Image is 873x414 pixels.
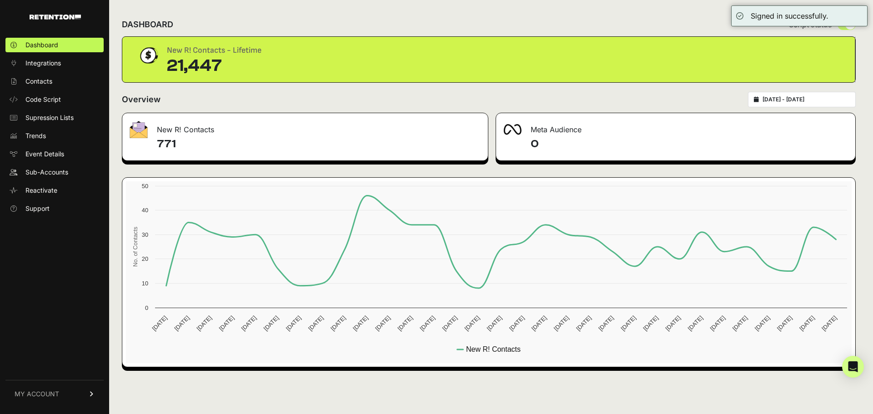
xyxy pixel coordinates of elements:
a: MY ACCOUNT [5,380,104,408]
text: [DATE] [329,314,347,332]
text: [DATE] [820,314,838,332]
span: Code Script [25,95,61,104]
span: Reactivate [25,186,57,195]
text: [DATE] [240,314,258,332]
img: dollar-coin-05c43ed7efb7bc0c12610022525b4bbbb207c7efeef5aecc26f025e68dcafac9.png [137,44,160,67]
div: Meta Audience [496,113,855,140]
span: Trends [25,131,46,140]
text: [DATE] [262,314,280,332]
text: [DATE] [753,314,771,332]
text: 0 [145,304,148,311]
a: Sub-Accounts [5,165,104,180]
div: New R! Contacts [122,113,488,140]
text: [DATE] [731,314,749,332]
text: [DATE] [374,314,391,332]
text: [DATE] [776,314,793,332]
text: [DATE] [552,314,570,332]
text: [DATE] [463,314,481,332]
h4: 771 [157,137,481,151]
text: 40 [142,207,148,214]
text: [DATE] [687,314,704,332]
span: Supression Lists [25,113,74,122]
span: Integrations [25,59,61,68]
span: Contacts [25,77,52,86]
text: [DATE] [575,314,592,332]
text: [DATE] [642,314,660,332]
text: New R! Contacts [466,345,521,353]
div: Open Intercom Messenger [842,356,864,378]
text: [DATE] [486,314,503,332]
text: [DATE] [619,314,637,332]
text: [DATE] [664,314,682,332]
text: [DATE] [196,314,213,332]
text: 50 [142,183,148,190]
span: MY ACCOUNT [15,389,59,399]
text: [DATE] [351,314,369,332]
text: 20 [142,255,148,262]
img: fa-envelope-19ae18322b30453b285274b1b8af3d052b27d846a4fbe8435d1a52b978f639a2.png [130,121,148,138]
div: Signed in successfully. [751,10,828,21]
a: Integrations [5,56,104,70]
span: Dashboard [25,40,58,50]
text: [DATE] [508,314,526,332]
img: Retention.com [30,15,81,20]
img: fa-meta-2f981b61bb99beabf952f7030308934f19ce035c18b003e963880cc3fabeebb7.png [503,124,522,135]
text: No. of Contacts [132,227,139,267]
text: [DATE] [419,314,436,332]
text: [DATE] [396,314,414,332]
span: Support [25,204,50,213]
text: [DATE] [307,314,325,332]
text: [DATE] [285,314,302,332]
text: [DATE] [597,314,615,332]
span: Sub-Accounts [25,168,68,177]
h4: 0 [531,137,848,151]
text: [DATE] [218,314,236,332]
a: Reactivate [5,183,104,198]
text: 10 [142,280,148,287]
text: [DATE] [151,314,168,332]
a: Contacts [5,74,104,89]
text: [DATE] [709,314,727,332]
text: [DATE] [530,314,548,332]
text: 30 [142,231,148,238]
a: Event Details [5,147,104,161]
a: Supression Lists [5,110,104,125]
div: 21,447 [167,57,261,75]
a: Code Script [5,92,104,107]
a: Dashboard [5,38,104,52]
span: Event Details [25,150,64,159]
text: [DATE] [173,314,191,332]
h2: Overview [122,93,161,106]
h2: DASHBOARD [122,18,173,31]
text: [DATE] [441,314,459,332]
text: [DATE] [798,314,816,332]
div: New R! Contacts - Lifetime [167,44,261,57]
a: Trends [5,129,104,143]
a: Support [5,201,104,216]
